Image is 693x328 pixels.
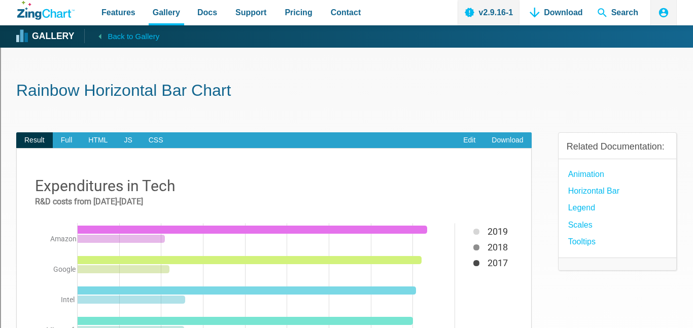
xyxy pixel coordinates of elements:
[32,32,74,41] strong: Gallery
[285,6,312,19] span: Pricing
[153,6,180,19] span: Gallery
[101,6,135,19] span: Features
[235,6,266,19] span: Support
[17,1,75,20] a: ZingChart Logo. Click to return to the homepage
[197,6,217,19] span: Docs
[84,29,159,43] a: Back to Gallery
[331,6,361,19] span: Contact
[108,30,159,43] span: Back to Gallery
[17,29,74,44] a: Gallery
